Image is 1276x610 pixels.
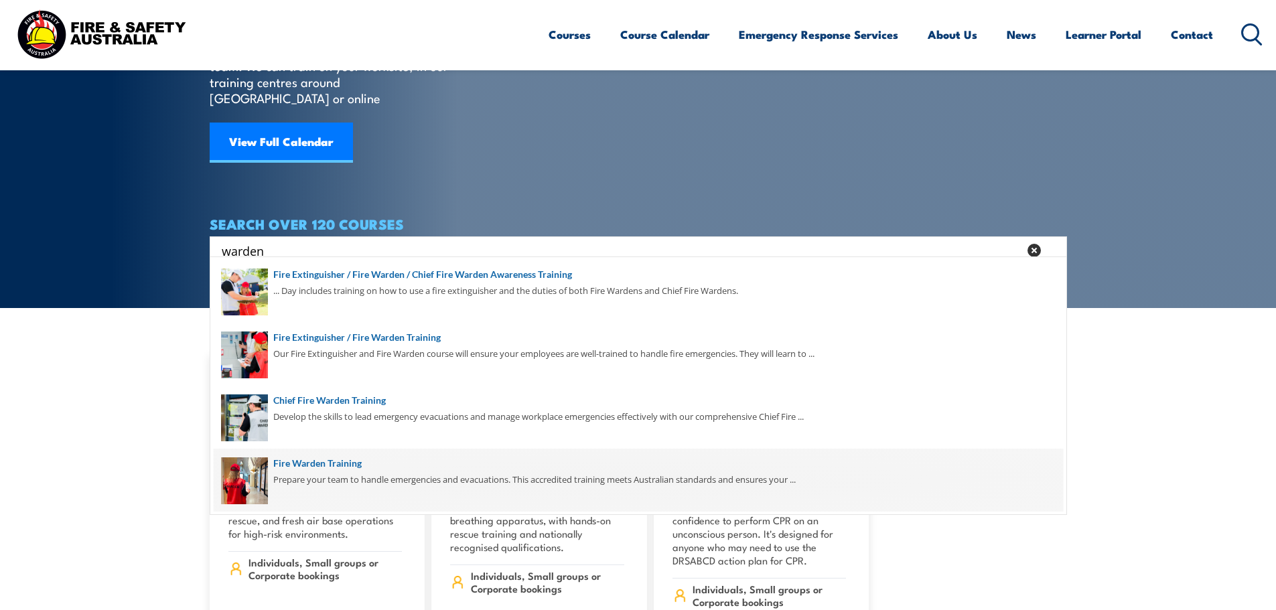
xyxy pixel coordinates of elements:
a: Fire Extinguisher / Fire Warden / Chief Fire Warden Awareness Training [221,267,1056,282]
a: News [1007,17,1036,52]
span: Individuals, Small groups or Corporate bookings [693,583,846,608]
form: Search form [224,241,1021,260]
p: Find a course thats right for you and your team. We can train on your worksite, in our training c... [210,42,454,106]
span: Individuals, Small groups or Corporate bookings [471,569,624,595]
button: Search magnifier button [1044,241,1062,260]
a: About Us [928,17,977,52]
a: Fire Warden Training [221,456,1056,471]
p: Learn to operate safely in hazardous underground environments using BG4 breathing apparatus, with... [450,487,624,554]
a: Contact [1171,17,1213,52]
span: Individuals, Small groups or Corporate bookings [249,556,402,581]
a: Emergency Response Services [739,17,898,52]
h4: SEARCH OVER 120 COURSES [210,216,1067,231]
a: Learner Portal [1066,17,1141,52]
a: View Full Calendar [210,123,353,163]
p: This course includes a pre-course learning component and gives you the confidence to perform CPR ... [672,487,847,567]
input: Search input [222,240,1019,260]
a: Fire Extinguisher / Fire Warden Training [221,330,1056,345]
a: Chief Fire Warden Training [221,393,1056,408]
a: Courses [549,17,591,52]
a: Course Calendar [620,17,709,52]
